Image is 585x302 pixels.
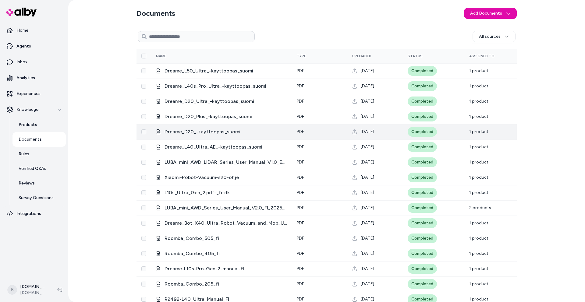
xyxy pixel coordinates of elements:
[141,205,146,210] button: Select row
[297,236,304,241] span: pdf
[19,166,46,172] p: Verified Q&As
[19,122,37,128] p: Products
[408,188,437,198] div: Completed
[408,279,437,289] div: Completed
[297,297,304,302] span: pdf
[464,8,517,19] button: Add Documents
[141,68,146,73] button: Select row
[12,161,66,176] a: Verified Q&As
[141,266,146,271] button: Select row
[19,195,54,201] p: Survey Questions
[156,98,287,105] div: Dreame_D20_Ultra_-kayttoopas_suomi.pdf
[156,67,287,75] div: Dreame_L50_Ultra_-kayttoopas_suomi.pdf
[361,129,374,135] span: [DATE]
[469,175,488,180] span: 1 product
[16,91,41,97] p: Experiences
[165,159,287,166] span: LUBA_mini_AWD_LiDAR_Series_User_Manual_V1.0_EN_202505
[141,282,146,286] button: Select row
[469,220,488,226] span: 1 product
[156,189,287,196] div: L10s_Ultra_Gen_2.pdf-_fi-dk.pdf
[297,205,304,210] span: pdf
[156,113,287,120] div: Dreame_D20_Plus_-kayttoopas_suomi.pdf
[141,190,146,195] button: Select row
[469,190,488,195] span: 1 product
[12,132,66,147] a: Documents
[165,250,287,257] span: Roomba_Combo_405_fi
[141,251,146,256] button: Select row
[361,190,374,196] span: [DATE]
[156,250,287,257] div: Roomba_Combo_405_fi.pdf
[469,281,488,286] span: 1 product
[469,144,488,149] span: 1 product
[361,235,374,241] span: [DATE]
[2,102,66,117] button: Knowledge
[165,204,287,212] span: LUBA_mini_AWD_Series_User_Manual_V2.0_FI_202502
[469,251,488,256] span: 1 product
[408,54,423,58] span: Status
[156,280,287,288] div: Roomba_Combo_205_fi.pdf
[479,33,501,40] span: All sources
[19,151,29,157] p: Rules
[297,175,304,180] span: pdf
[361,98,374,104] span: [DATE]
[156,83,287,90] div: Dreame_L40s_Pro_Ultra_-kayttoopas_suomi.pdf
[352,54,371,58] span: Uploaded
[141,145,146,149] button: Select row
[141,221,146,226] button: Select row
[165,280,287,288] span: Roomba_Combo_205_fi
[469,54,495,58] span: Assigned To
[16,75,35,81] p: Analytics
[469,129,488,134] span: 1 product
[297,83,304,89] span: pdf
[156,54,202,58] div: Name
[141,297,146,302] button: Select row
[12,118,66,132] a: Products
[165,235,287,242] span: Roomba_Combo_505_fi
[141,175,146,180] button: Select row
[469,68,488,73] span: 1 product
[473,31,516,42] button: All sources
[408,218,437,228] div: Completed
[165,265,287,272] span: Dreame-L10s-Pro-Gen-2-manual-FI
[297,114,304,119] span: pdf
[156,159,287,166] div: LUBA_mini_AWD_LiDAR_Series_User_Manual_V1.0_EN_202505.pdf
[20,290,48,296] span: [DOMAIN_NAME]
[4,280,52,300] button: K[DOMAIN_NAME] Shopify[DOMAIN_NAME]
[12,176,66,191] a: Reviews
[361,159,374,165] span: [DATE]
[16,43,31,49] p: Agents
[2,23,66,38] a: Home
[408,203,437,213] div: Completed
[469,160,488,165] span: 1 product
[12,191,66,205] a: Survey Questions
[297,99,304,104] span: pdf
[165,189,287,196] span: L10s_Ultra_Gen_2.pdf-_fi-dk
[408,112,437,121] div: Completed
[297,266,304,271] span: pdf
[141,84,146,89] button: Select row
[136,9,175,18] h2: Documents
[6,8,37,16] img: alby Logo
[297,54,306,58] span: Type
[2,39,66,54] a: Agents
[16,211,41,217] p: Integrations
[19,180,35,186] p: Reviews
[297,144,304,149] span: pdf
[297,160,304,165] span: pdf
[469,83,488,89] span: 1 product
[408,66,437,76] div: Completed
[2,55,66,69] a: Inbox
[16,59,27,65] p: Inbox
[408,157,437,167] div: Completed
[165,174,287,181] span: Xiaomi-Robot-Vacuum-s20-ohje
[469,266,488,271] span: 1 product
[361,281,374,287] span: [DATE]
[297,220,304,226] span: pdf
[165,83,287,90] span: Dreame_L40s_Pro_Ultra_-kayttoopas_suomi
[469,297,488,302] span: 1 product
[361,68,374,74] span: [DATE]
[408,97,437,106] div: Completed
[141,54,146,58] button: Select all
[408,249,437,258] div: Completed
[165,98,287,105] span: Dreame_D20_Ultra_-kayttoopas_suomi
